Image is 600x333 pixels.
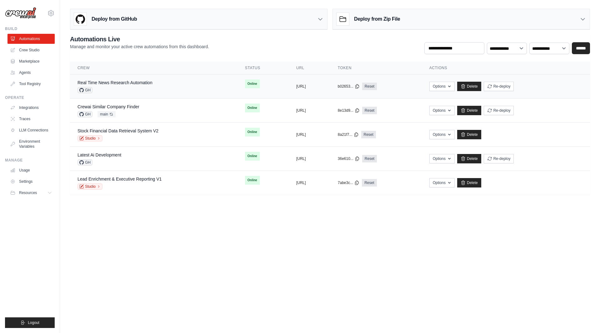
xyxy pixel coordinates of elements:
button: Options [429,82,455,91]
span: Resources [19,190,37,195]
a: Lead Enrichment & Executive Reporting V1 [77,177,162,182]
a: LLM Connections [7,125,55,135]
button: Re-deploy [484,154,514,163]
a: Traces [7,114,55,124]
a: Studio [77,183,102,190]
a: Crew Studio [7,45,55,55]
span: main [97,111,116,117]
a: Reset [362,107,377,114]
a: Studio [77,135,102,141]
th: Crew [70,62,237,74]
th: URL [289,62,330,74]
a: Latest Ai Development [77,152,121,157]
a: Marketplace [7,56,55,66]
span: Online [245,152,260,161]
a: Settings [7,177,55,187]
a: Reset [362,179,377,187]
th: Status [237,62,289,74]
button: 7abe3c... [338,180,359,185]
div: Operate [5,95,55,100]
a: Reset [362,155,377,162]
button: 8e13d9... [338,108,360,113]
span: Logout [28,320,39,325]
button: Options [429,130,455,139]
a: Usage [7,165,55,175]
button: b02653... [338,84,360,89]
span: Online [245,104,260,112]
button: Re-deploy [484,82,514,91]
button: 8a21f7... [338,132,359,137]
a: Delete [457,154,481,163]
a: Automations [7,34,55,44]
a: Tool Registry [7,79,55,89]
span: GH [77,111,92,117]
th: Token [330,62,422,74]
span: Online [245,176,260,185]
a: Real Time News Research Automation [77,80,152,85]
button: Logout [5,317,55,328]
a: Delete [457,178,481,187]
h3: Deploy from Zip File [354,15,400,23]
a: Crewai Similar Company Finder [77,104,139,109]
span: GH [77,159,92,166]
a: Agents [7,68,55,78]
a: Delete [457,82,481,91]
button: Options [429,106,455,115]
a: Environment Variables [7,136,55,151]
th: Actions [422,62,590,74]
img: GitHub Logo [74,13,87,25]
h3: Deploy from GitHub [92,15,137,23]
a: Delete [457,130,481,139]
span: GH [77,87,92,93]
a: Integrations [7,103,55,113]
img: Logo [5,7,36,19]
p: Manage and monitor your active crew automations from this dashboard. [70,44,209,50]
a: Reset [361,131,376,138]
button: Options [429,154,455,163]
span: Online [245,128,260,136]
a: Reset [362,83,377,90]
a: Delete [457,106,481,115]
span: Online [245,79,260,88]
button: Options [429,178,455,187]
button: Resources [7,188,55,198]
div: Manage [5,158,55,163]
div: Build [5,26,55,31]
h2: Automations Live [70,35,209,44]
button: Re-deploy [484,106,514,115]
button: 36e610... [338,156,360,161]
a: Stock Financial Data Retrieval System V2 [77,128,158,133]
